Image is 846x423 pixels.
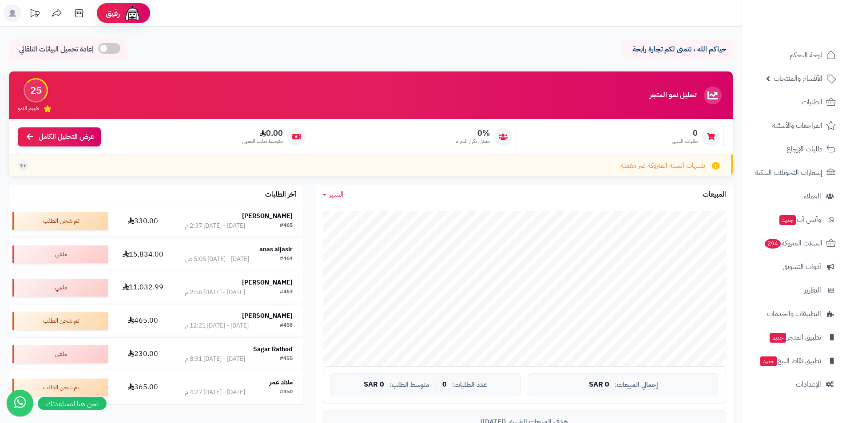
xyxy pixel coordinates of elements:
span: 0 [442,381,447,389]
a: السلات المتروكة294 [747,233,841,254]
div: تم شحن الطلب [12,212,108,230]
span: جديد [760,356,777,366]
span: | [435,381,437,388]
span: رفيق [106,8,120,19]
span: عدد الطلبات: [452,381,487,389]
span: المراجعات والأسئلة [772,119,822,132]
span: الإعدادات [796,378,821,391]
span: 0 SAR [589,381,609,389]
span: متوسط الطلب: [389,381,429,389]
span: التقارير [804,284,821,296]
span: 294 [765,239,781,249]
span: طلبات الشهر [672,138,698,145]
span: عرض التحليل الكامل [39,132,94,142]
strong: [PERSON_NAME] [242,278,293,287]
div: [DATE] - [DATE] 5:05 ص [185,255,249,264]
span: 0 [672,128,698,138]
div: #463 [280,288,293,297]
div: ملغي [12,345,108,363]
span: الطلبات [802,96,822,108]
span: لوحة التحكم [790,49,822,61]
a: المراجعات والأسئلة [747,115,841,136]
div: ملغي [12,245,108,263]
strong: Sagar Rathod [253,344,293,354]
span: 0 SAR [364,381,384,389]
div: #458 [280,321,293,330]
strong: [PERSON_NAME] [242,311,293,320]
a: طلبات الإرجاع [747,138,841,160]
div: تم شحن الطلب [12,312,108,330]
h3: المبيعات [703,191,726,199]
span: إشعارات التحويلات البنكية [755,166,822,179]
span: متوسط طلب العميل [242,138,283,145]
span: السلات المتروكة [764,237,822,249]
span: إجمالي المبيعات: [615,381,658,389]
td: 230.00 [111,338,175,371]
strong: anas aljasir [259,245,293,254]
img: ai-face.png [123,4,141,22]
a: تطبيق نقاط البيعجديد [747,350,841,372]
div: [DATE] - [DATE] 4:27 م [185,388,245,397]
a: الشهر [323,190,344,200]
a: أدوات التسويق [747,256,841,277]
span: الشهر [329,189,344,200]
div: #464 [280,255,293,264]
strong: [PERSON_NAME] [242,211,293,221]
span: معدل تكرار الشراء [456,138,490,145]
span: وآتس آب [778,213,821,226]
td: 11,032.99 [111,271,175,304]
a: الطلبات [747,91,841,113]
div: [DATE] - [DATE] 2:37 م [185,221,245,230]
div: #450 [280,388,293,397]
span: تطبيق المتجر [769,331,821,344]
span: +1 [20,162,26,170]
td: 15,834.00 [111,238,175,271]
div: #455 [280,355,293,364]
p: حياكم الله ، نتمنى لكم تجارة رابحة [628,44,726,55]
div: [DATE] - [DATE] 8:31 م [185,355,245,364]
a: عرض التحليل الكامل [18,127,101,146]
div: ملغي [12,279,108,296]
a: إشعارات التحويلات البنكية [747,162,841,183]
span: إعادة تحميل البيانات التلقائي [19,44,94,55]
td: 330.00 [111,205,175,237]
span: طلبات الإرجاع [786,143,822,155]
td: 465.00 [111,304,175,337]
span: أدوات التسويق [782,261,821,273]
span: الأقسام والمنتجات [774,72,822,85]
span: جديد [779,215,796,225]
a: الإعدادات [747,374,841,395]
span: العملاء [804,190,821,202]
span: تقييم النمو [18,105,39,112]
div: #465 [280,221,293,230]
span: تنبيهات السلة المتروكة غير مفعلة [620,161,705,171]
span: 0.00 [242,128,283,138]
span: جديد [770,333,786,343]
td: 365.00 [111,371,175,404]
a: تطبيق المتجرجديد [747,327,841,348]
span: تطبيق نقاط البيع [759,355,821,367]
a: العملاء [747,186,841,207]
a: تحديثات المنصة [24,4,46,24]
h3: تحليل نمو المتجر [650,91,696,99]
a: التقارير [747,280,841,301]
div: [DATE] - [DATE] 2:56 م [185,288,245,297]
span: 0% [456,128,490,138]
strong: ملاك عمر [270,378,293,387]
a: لوحة التحكم [747,44,841,66]
a: وآتس آبجديد [747,209,841,230]
h3: آخر الطلبات [265,191,296,199]
div: تم شحن الطلب [12,379,108,396]
span: التطبيقات والخدمات [767,308,821,320]
a: التطبيقات والخدمات [747,303,841,324]
div: [DATE] - [DATE] 12:21 م [185,321,249,330]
